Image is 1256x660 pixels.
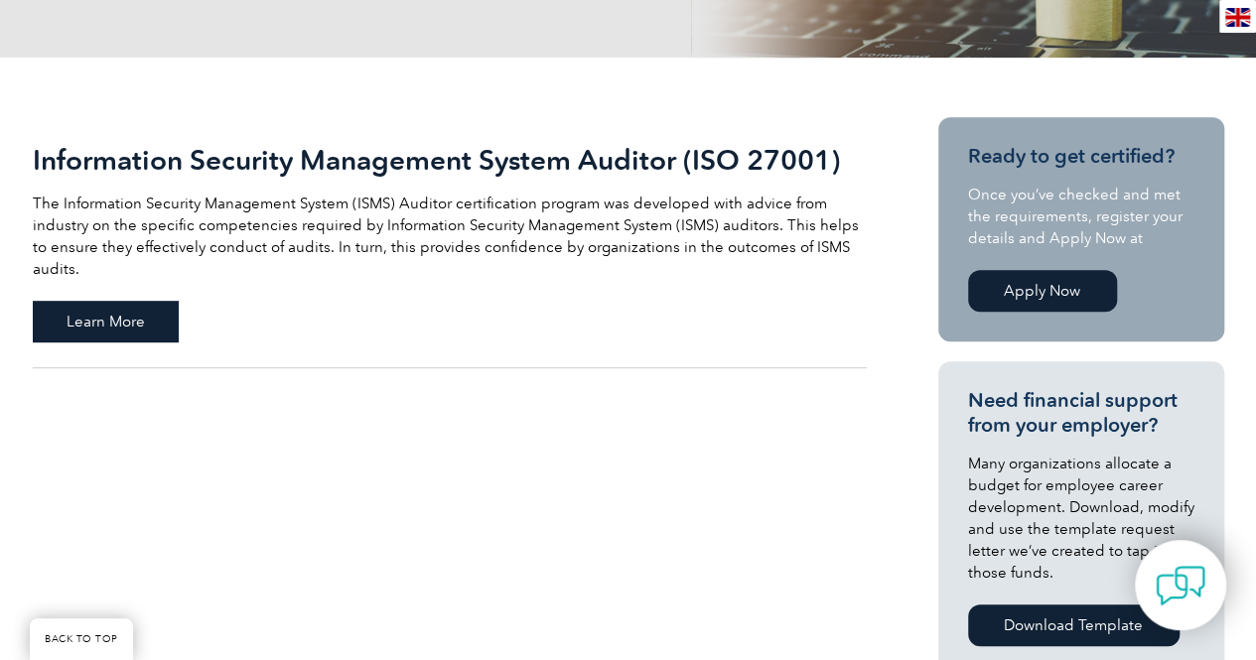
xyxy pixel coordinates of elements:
a: Download Template [968,604,1180,646]
img: en [1225,8,1250,27]
a: BACK TO TOP [30,618,133,660]
a: Information Security Management System Auditor (ISO 27001) The Information Security Management Sy... [33,117,867,368]
p: Many organizations allocate a budget for employee career development. Download, modify and use th... [968,453,1194,584]
img: contact-chat.png [1156,561,1205,610]
p: Once you’ve checked and met the requirements, register your details and Apply Now at [968,184,1194,249]
p: The Information Security Management System (ISMS) Auditor certification program was developed wit... [33,193,867,280]
h3: Ready to get certified? [968,144,1194,169]
a: Apply Now [968,270,1117,312]
span: Learn More [33,301,179,342]
h2: Information Security Management System Auditor (ISO 27001) [33,144,867,176]
h3: Need financial support from your employer? [968,388,1194,438]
